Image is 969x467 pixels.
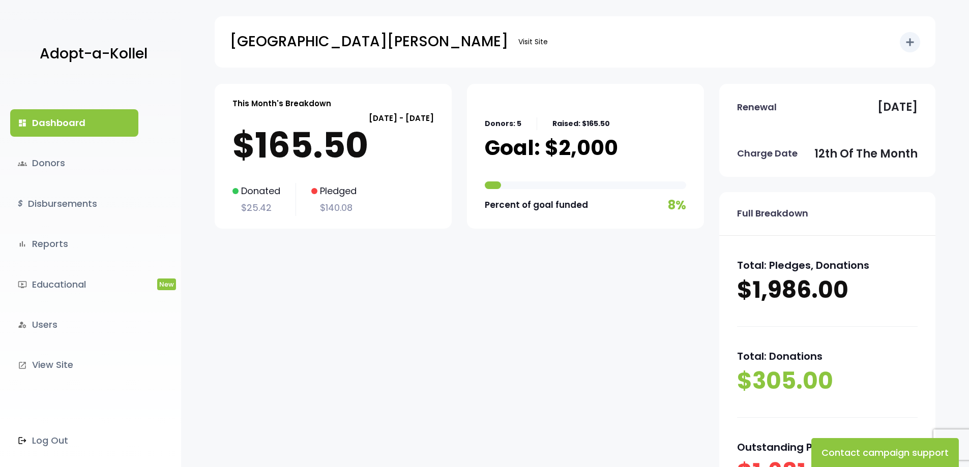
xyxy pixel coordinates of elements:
[10,311,138,338] a: manage_accountsUsers
[18,361,27,370] i: launch
[18,159,27,168] span: groups
[232,111,434,125] p: [DATE] - [DATE]
[18,280,27,289] i: ondemand_video
[811,438,959,467] button: Contact campaign support
[18,320,27,329] i: manage_accounts
[737,205,808,222] p: Full Breakdown
[904,36,916,48] i: add
[737,274,918,306] p: $1,986.00
[232,125,434,166] p: $165.50
[668,194,686,216] p: 8%
[10,271,138,298] a: ondemand_videoEducationalNew
[737,256,918,274] p: Total: Pledges, Donations
[311,183,357,199] p: Pledged
[737,99,777,115] p: Renewal
[232,200,280,216] p: $25.42
[311,200,357,216] p: $140.08
[18,239,27,248] i: bar_chart
[485,135,618,161] p: Goal: $2,000
[877,97,918,117] p: [DATE]
[552,117,610,130] p: Raised: $165.50
[18,118,27,128] i: dashboard
[10,109,138,137] a: dashboardDashboard
[232,183,280,199] p: Donated
[10,351,138,379] a: launchView Site
[40,41,148,67] p: Adopt-a-Kollel
[513,32,553,52] a: Visit Site
[157,278,176,290] span: New
[10,427,138,454] a: Log Out
[814,144,918,164] p: 12th of the month
[737,145,798,162] p: Charge Date
[737,438,918,456] p: Outstanding Pledges
[737,347,918,365] p: Total: Donations
[10,190,138,217] a: $Disbursements
[230,29,508,54] p: [GEOGRAPHIC_DATA][PERSON_NAME]
[485,197,588,213] p: Percent of goal funded
[232,97,331,110] p: This Month's Breakdown
[485,117,521,130] p: Donors: 5
[10,230,138,258] a: bar_chartReports
[900,32,920,52] button: add
[10,149,138,177] a: groupsDonors
[18,197,23,211] i: $
[737,365,918,397] p: $305.00
[35,29,148,79] a: Adopt-a-Kollel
